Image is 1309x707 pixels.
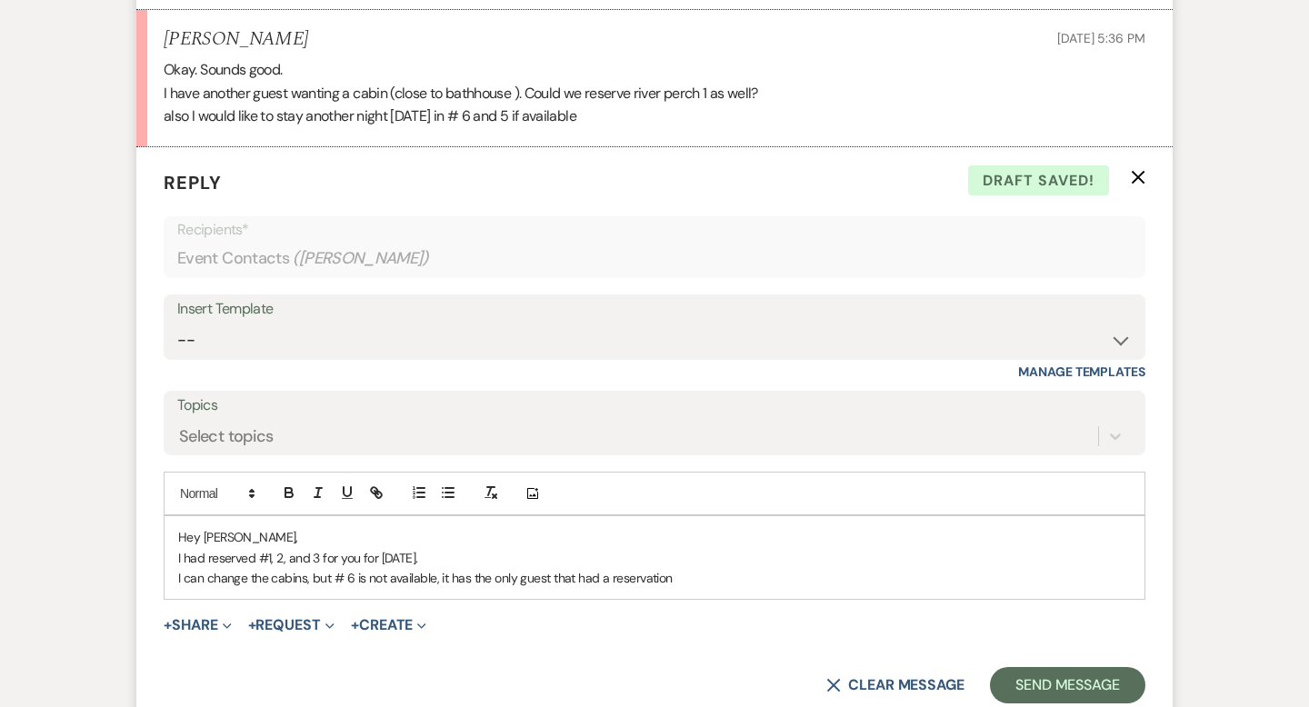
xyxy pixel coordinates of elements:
button: Share [164,618,232,632]
span: + [164,618,172,632]
span: Draft saved! [968,165,1109,196]
span: + [248,618,256,632]
label: Topics [177,393,1132,419]
p: Hey [PERSON_NAME], [178,527,1131,547]
span: Reply [164,171,222,194]
h5: [PERSON_NAME] [164,28,308,51]
div: Event Contacts [177,241,1132,276]
p: also I would like to stay another night [DATE] in # 6 and 5 if available [164,105,1145,128]
span: [DATE] 5:36 PM [1057,30,1145,46]
div: Select topics [179,424,274,449]
a: Manage Templates [1018,363,1145,380]
button: Clear message [826,678,964,692]
button: Send Message [990,667,1145,703]
p: Recipients* [177,218,1132,242]
span: ( [PERSON_NAME] ) [293,246,429,271]
p: I can change the cabins, but # 6 is not available, it has the only guest that had a reservation [178,568,1131,588]
p: I had reserved #1, 2, and 3 for you for [DATE]. [178,548,1131,568]
p: Okay. Sounds good. [164,58,1145,82]
div: Insert Template [177,296,1132,323]
p: I have another guest wanting a cabin (close to bathhouse ). Could we reserve river perch 1 as well? [164,82,1145,105]
button: Create [351,618,426,632]
span: + [351,618,359,632]
button: Request [248,618,335,632]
